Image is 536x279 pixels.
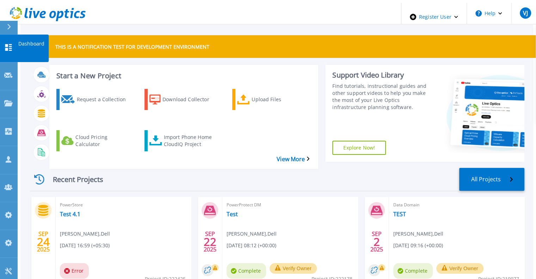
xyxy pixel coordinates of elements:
[203,229,217,255] div: SEP 2025
[393,263,433,279] span: Complete
[401,3,467,31] div: Register User
[60,263,89,279] span: Error
[227,230,277,238] span: [PERSON_NAME] , Dell
[393,242,443,249] span: [DATE] 09:16 (+00:00)
[270,263,317,274] button: Verify Owner
[60,230,110,238] span: [PERSON_NAME] , Dell
[523,10,528,16] span: VJ
[332,141,386,155] a: Explore Now!
[164,132,220,150] div: Import Phone Home CloudIQ Project
[144,89,230,110] a: Download Collector
[370,229,383,255] div: SEP 2025
[60,201,187,209] span: PowerStore
[56,130,142,151] a: Cloud Pricing Calculator
[37,239,50,245] span: 24
[227,211,238,218] a: Test
[436,263,483,274] button: Verify Owner
[162,91,219,108] div: Download Collector
[459,168,524,191] a: All Projects
[393,230,443,238] span: [PERSON_NAME] , Dell
[204,239,216,245] span: 22
[75,132,132,150] div: Cloud Pricing Calculator
[393,211,406,218] a: TEST
[232,89,318,110] a: Upload Files
[227,263,266,279] span: Complete
[30,171,115,188] div: Recent Projects
[252,91,308,108] div: Upload Files
[55,43,209,50] p: THIS IS A NOTIFICATION TEST FOR DEVELOPMENT ENVIRONMENT
[227,242,276,249] span: [DATE] 08:12 (+00:00)
[60,242,110,249] span: [DATE] 16:59 (+05:30)
[277,156,309,163] a: View More
[60,211,80,218] a: Test 4.1
[332,71,432,80] div: Support Video Library
[37,229,50,255] div: SEP 2025
[227,201,353,209] span: PowerProtect DM
[18,35,44,53] p: Dashboard
[332,83,432,111] div: Find tutorials, instructional guides and other support videos to help you make the most of your L...
[56,89,142,110] a: Request a Collection
[467,3,511,24] button: Help
[76,91,133,108] div: Request a Collection
[374,239,380,245] span: 2
[56,72,309,80] h3: Start a New Project
[393,201,520,209] span: Data Domain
